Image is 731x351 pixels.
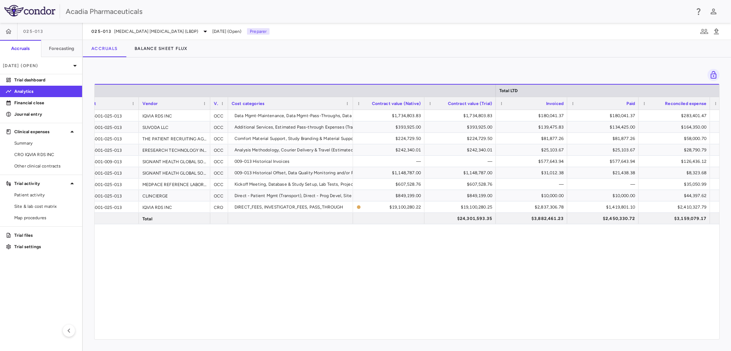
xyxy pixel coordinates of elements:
[499,88,518,93] span: Total LTD
[502,167,564,179] div: $31,012.38
[210,133,228,144] div: OCC
[502,201,564,213] div: $2,837,306.78
[665,101,706,106] span: Reconciled expense
[431,213,492,224] div: $24,301,593.35
[67,201,139,212] div: 01-67215-4001-025-013
[502,213,564,224] div: $3,882,461.23
[139,121,210,132] div: SUVODA LLC
[574,213,635,224] div: $2,450,330.72
[11,45,30,52] h6: Accruals
[14,203,76,210] span: Site & lab cost matrix
[14,111,76,117] p: Journal entry
[235,110,383,121] div: Data Mgmt-Maintenance, Data Mgmt-Pass-Throughs, Data Mgmt-Start-up
[67,144,139,155] div: 01-67220-4001-025-013
[14,88,76,95] p: Analytics
[431,144,492,156] div: $242,340.01
[210,190,228,201] div: OCC
[67,167,139,178] div: 01-67220-4001-025-013
[235,144,719,156] div: Analysis Methodology, Courier Delivery & Travel (Estimated), Equipment and Supplies1, Site Manage...
[431,179,492,190] div: $607,528.76
[139,110,210,121] div: IQVIA RDS INC
[372,101,421,106] span: Contract value (Native)
[91,29,111,34] span: 025-013
[574,179,635,190] div: —
[139,179,210,190] div: MEDPACE REFERENCE LABORATORIES, LLC
[142,101,158,106] span: Vendor
[574,121,635,133] div: $134,425.00
[14,192,76,198] span: Patient activity
[126,40,196,57] button: Balance Sheet Flux
[139,144,210,155] div: ERESEARCH TECHNOLOGY INC
[235,190,450,201] div: Direct - Patient Mgmt (Transport), Direct - Prog Devel, Site Support, Direct - Proj Mgmt, Pass Th...
[645,156,706,167] div: $126,436.12
[502,190,564,201] div: $10,000.00
[645,213,706,224] div: $3,159,079.17
[83,40,126,57] button: Accruals
[67,110,139,121] div: 01-67219-4001-025-013
[214,101,218,106] span: Vendor type
[210,167,228,178] div: OCC
[431,121,492,133] div: $393,925.00
[431,133,492,144] div: $224,729.50
[359,133,421,144] div: $224,729.50
[67,121,139,132] div: 01-67220-4001-025-013
[645,144,706,156] div: $28,790.79
[139,133,210,144] div: THE PATIENT RECRUITING AGENCY LLC
[139,201,210,212] div: IQVIA RDS INC
[705,69,720,81] span: You do not have permission to lock or unlock grids
[359,156,421,167] div: —
[235,167,593,179] div: 009-013 Historical Offset, Data Quality Monitoring and/or Rater Station, Pass Through Costs, Proj...
[431,201,492,213] div: $19,100,280.25
[502,121,564,133] div: $139,475.83
[14,232,76,239] p: Trial files
[14,100,76,106] p: Financial close
[235,201,349,213] div: DIRECT_FEES, INVESTIGATOR_FEES, PASS_THROUGH
[14,140,76,146] span: Summary
[574,110,635,121] div: $180,041.37
[235,179,522,190] div: Kickoff Meeting, Database & Study Setup, Lab Tests, Project Management/Data Management, Site Mana...
[212,28,241,35] span: [DATE] (Open)
[235,156,349,167] div: 009-013 Historical Invoices
[546,101,564,106] span: Invoiced
[23,29,43,34] span: 025-013
[574,190,635,201] div: $10,000.00
[210,156,228,167] div: OCC
[67,156,139,167] div: 01-67220-4001-009-013
[210,121,228,132] div: OCC
[359,190,421,201] div: $849,199.00
[14,180,68,187] p: Trial activity
[139,190,210,201] div: CLINCIERGE
[645,121,706,133] div: $164,350.00
[431,156,492,167] div: —
[364,201,421,213] div: $19,100,280.22
[502,144,564,156] div: $25,103.67
[574,156,635,167] div: $577,643.94
[67,179,139,190] div: 01-67217-4001-025-013
[431,110,492,121] div: $1,734,803.83
[247,28,269,35] p: Preparer
[67,133,139,144] div: 01-67220-4001-025-013
[574,133,635,144] div: $81,877.26
[359,179,421,190] div: $607,528.76
[502,179,564,190] div: —
[431,190,492,201] div: $849,199.00
[359,110,421,121] div: $1,734,803.83
[14,244,76,250] p: Trial settings
[210,110,228,121] div: OCC
[645,190,706,201] div: $44,397.62
[645,201,706,213] div: $2,410,327.79
[67,190,139,201] div: 01-67220-4001-025-013
[66,6,690,17] div: Acadia Pharmaceuticals
[232,101,264,106] span: Cost categories
[357,202,421,212] span: The contract record and uploaded budget values do not match. Please review the contract record an...
[14,129,68,135] p: Clinical expenses
[210,179,228,190] div: OCC
[502,133,564,144] div: $81,877.26
[139,156,210,167] div: SIGNANT HEALTH GLOBAL SOLUTIONS LIMITED
[645,133,706,144] div: $58,000.70
[235,121,571,133] div: Additional Services, Estimated Pass-through Expenses (Travel and incedentals), IRT Maintenance, H...
[210,201,228,212] div: CRO
[139,167,210,178] div: SIGNANT HEALTH GLOBAL SOLUTIONS LIMITED
[4,5,55,16] img: logo-full-SnFGN8VE.png
[14,151,76,158] span: CRO IQVIA RDS INC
